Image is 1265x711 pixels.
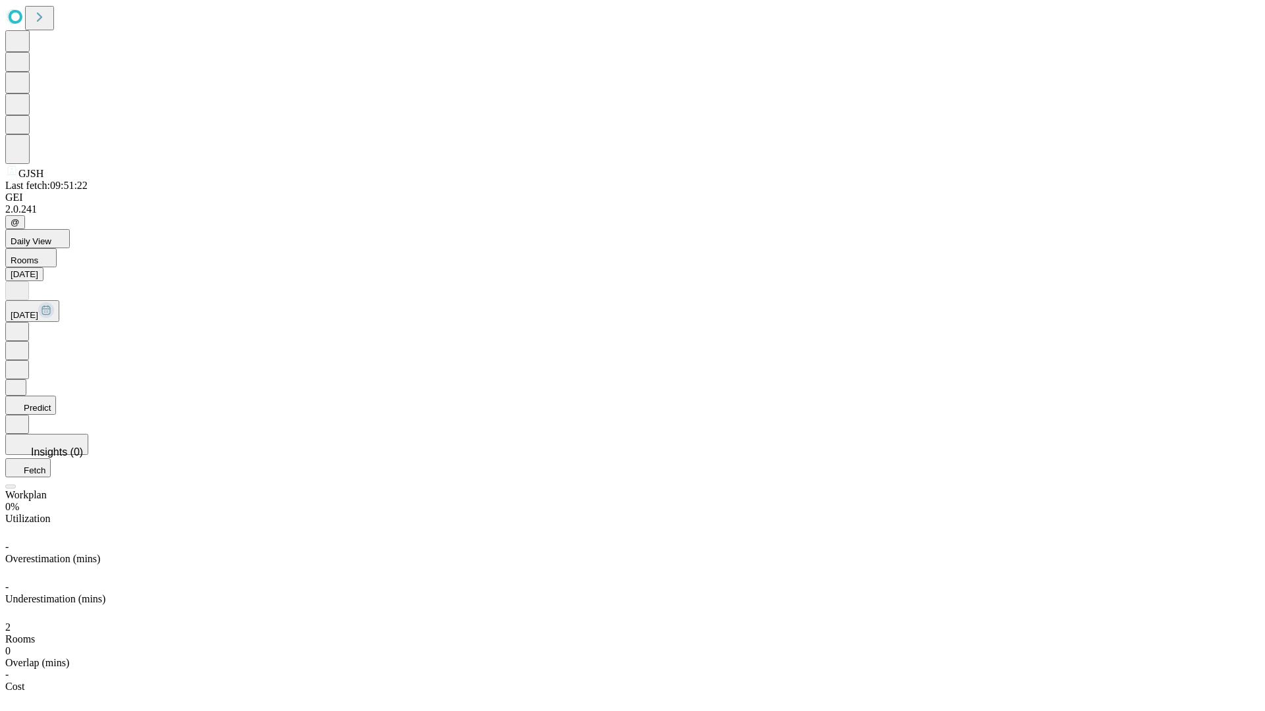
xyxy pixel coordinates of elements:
[5,633,35,645] span: Rooms
[11,255,38,265] span: Rooms
[5,396,56,415] button: Predict
[5,434,88,455] button: Insights (0)
[5,645,11,656] span: 0
[5,458,51,477] button: Fetch
[5,581,9,592] span: -
[5,215,25,229] button: @
[5,541,9,552] span: -
[5,669,9,680] span: -
[5,203,1260,215] div: 2.0.241
[5,657,69,668] span: Overlap (mins)
[5,681,24,692] span: Cost
[5,501,19,512] span: 0%
[5,593,105,604] span: Underestimation (mins)
[5,489,47,500] span: Workplan
[18,168,43,179] span: GJSH
[5,192,1260,203] div: GEI
[11,310,38,320] span: [DATE]
[5,248,57,267] button: Rooms
[11,217,20,227] span: @
[5,553,100,564] span: Overestimation (mins)
[5,621,11,633] span: 2
[5,300,59,322] button: [DATE]
[5,267,43,281] button: [DATE]
[11,236,51,246] span: Daily View
[5,513,50,524] span: Utilization
[5,180,88,191] span: Last fetch: 09:51:22
[5,229,70,248] button: Daily View
[31,446,83,458] span: Insights (0)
